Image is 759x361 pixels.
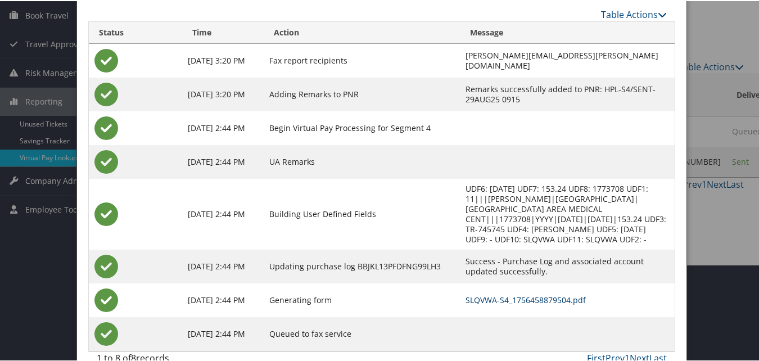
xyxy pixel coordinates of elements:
a: SLQVWA-S4_1756458879504.pdf [466,294,586,304]
td: [PERSON_NAME][EMAIL_ADDRESS][PERSON_NAME][DOMAIN_NAME] [460,43,675,76]
td: [DATE] 3:20 PM [182,76,264,110]
th: Message: activate to sort column ascending [460,21,675,43]
td: UDF6: [DATE] UDF7: 153.24 UDF8: 1773708 UDF1: 11|||[PERSON_NAME]|[GEOGRAPHIC_DATA]|[GEOGRAPHIC_DA... [460,178,675,249]
td: Fax report recipients [264,43,460,76]
th: Status: activate to sort column ascending [89,21,182,43]
td: [DATE] 3:20 PM [182,43,264,76]
td: Begin Virtual Pay Processing for Segment 4 [264,110,460,144]
th: Time: activate to sort column ascending [182,21,264,43]
th: Action: activate to sort column ascending [264,21,460,43]
td: Adding Remarks to PNR [264,76,460,110]
td: Remarks successfully added to PNR: HPL-S4/SENT-29AUG25 0915 [460,76,675,110]
td: [DATE] 2:44 PM [182,282,264,316]
a: Table Actions [601,7,667,20]
td: [DATE] 2:44 PM [182,144,264,178]
td: [DATE] 2:44 PM [182,110,264,144]
td: [DATE] 2:44 PM [182,178,264,249]
td: Building User Defined Fields [264,178,460,249]
td: [DATE] 2:44 PM [182,316,264,350]
td: Success - Purchase Log and associated account updated successfully. [460,249,675,282]
td: UA Remarks [264,144,460,178]
td: Queued to fax service [264,316,460,350]
td: Updating purchase log BBJKL13PFDFNG99LH3 [264,249,460,282]
td: [DATE] 2:44 PM [182,249,264,282]
td: Generating form [264,282,460,316]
